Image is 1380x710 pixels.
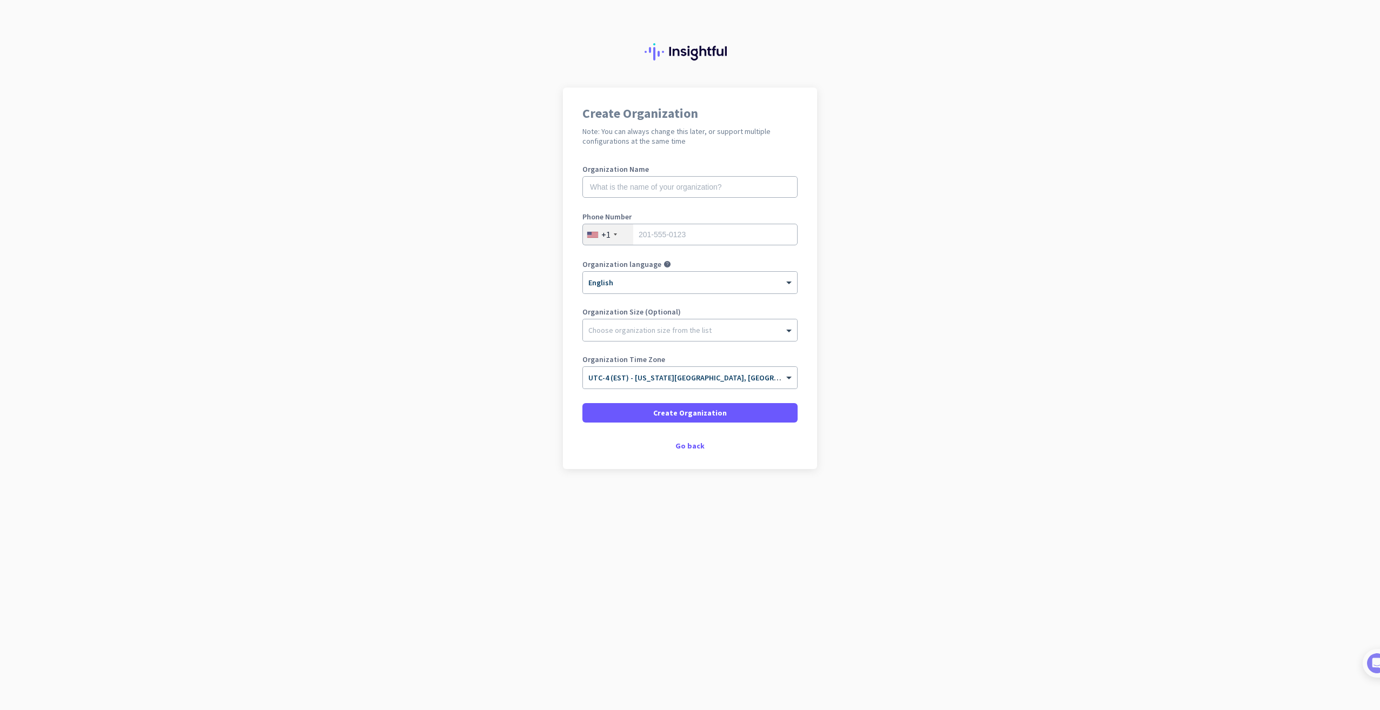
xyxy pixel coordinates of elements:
label: Organization Name [582,165,798,173]
h2: Note: You can always change this later, or support multiple configurations at the same time [582,126,798,146]
span: Create Organization [653,407,727,418]
div: Go back [582,442,798,450]
input: 201-555-0123 [582,224,798,245]
button: Create Organization [582,403,798,423]
h1: Create Organization [582,107,798,120]
img: Insightful [645,43,735,61]
label: Organization Time Zone [582,356,798,363]
label: Phone Number [582,213,798,220]
label: Organization Size (Optional) [582,308,798,316]
i: help [664,260,671,268]
label: Organization language [582,260,661,268]
div: +1 [601,229,611,240]
input: What is the name of your organization? [582,176,798,198]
